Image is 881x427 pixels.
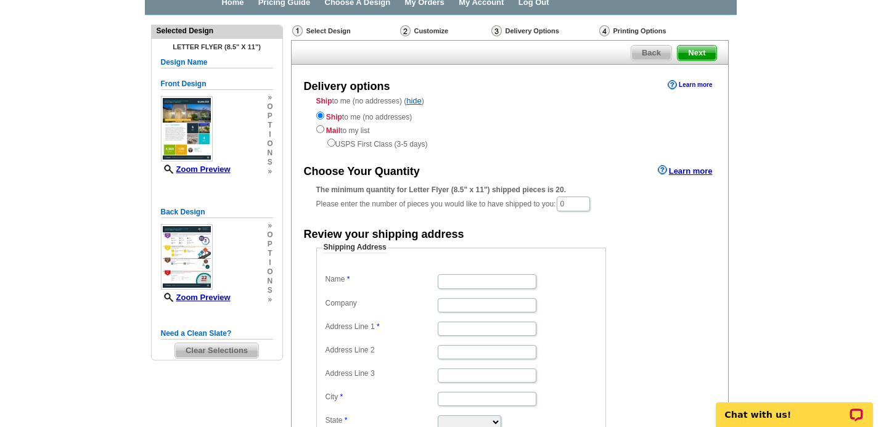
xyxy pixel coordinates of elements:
img: Delivery Options [491,25,502,36]
a: hide [406,96,422,105]
div: USPS First Class (3-5 days) [316,136,703,150]
span: s [267,158,272,167]
span: t [267,121,272,130]
div: Delivery Options [490,25,598,40]
a: Learn more [668,80,712,90]
span: Back [631,46,671,60]
h5: Back Design [161,206,273,218]
img: small-thumb.jpg [161,224,213,290]
span: t [267,249,272,258]
span: n [267,277,272,286]
span: s [267,286,272,295]
div: Selected Design [152,25,282,36]
span: o [267,139,272,148]
strong: Ship [326,113,342,121]
div: Please enter the number of pieces you would like to have shipped to you: [316,184,703,213]
strong: Mail [326,126,340,135]
a: Zoom Preview [161,165,231,174]
div: to me (no addresses) ( ) [292,96,728,150]
label: Name [326,274,436,285]
span: o [267,230,272,240]
div: Customize [399,25,490,37]
label: Address Line 2 [326,345,436,356]
label: Address Line 1 [326,322,436,332]
span: » [267,167,272,176]
span: i [267,258,272,267]
span: o [267,102,272,112]
span: » [267,221,272,230]
img: Select Design [292,25,303,36]
label: City [326,392,436,402]
iframe: LiveChat chat widget [708,388,881,427]
img: Printing Options & Summary [599,25,610,36]
span: Next [678,46,716,60]
img: small-thumb.jpg [161,96,213,161]
div: Select Design [291,25,399,40]
h5: Front Design [161,78,273,90]
div: to me (no addresses) to my list [316,109,703,150]
div: The minimum quantity for Letter Flyer (8.5" x 11") shipped pieces is 20. [316,184,703,195]
a: Zoom Preview [161,293,231,302]
a: Learn more [658,165,713,175]
label: Address Line 3 [326,368,436,379]
div: Review your shipping address [304,227,464,243]
span: p [267,240,272,249]
div: Delivery options [304,79,390,95]
legend: Shipping Address [322,242,388,253]
strong: Ship [316,97,332,105]
span: Clear Selections [175,343,258,358]
h5: Need a Clean Slate? [161,328,273,340]
h5: Design Name [161,57,273,68]
a: Back [631,45,672,61]
span: i [267,130,272,139]
span: n [267,148,272,158]
div: Printing Options [598,25,708,37]
span: o [267,267,272,277]
label: Company [326,298,436,309]
span: » [267,295,272,304]
div: Choose Your Quantity [304,164,420,180]
span: p [267,112,272,121]
img: Customize [400,25,411,36]
span: » [267,93,272,102]
label: State [326,415,436,426]
h4: Letter Flyer (8.5" x 11") [161,43,273,51]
